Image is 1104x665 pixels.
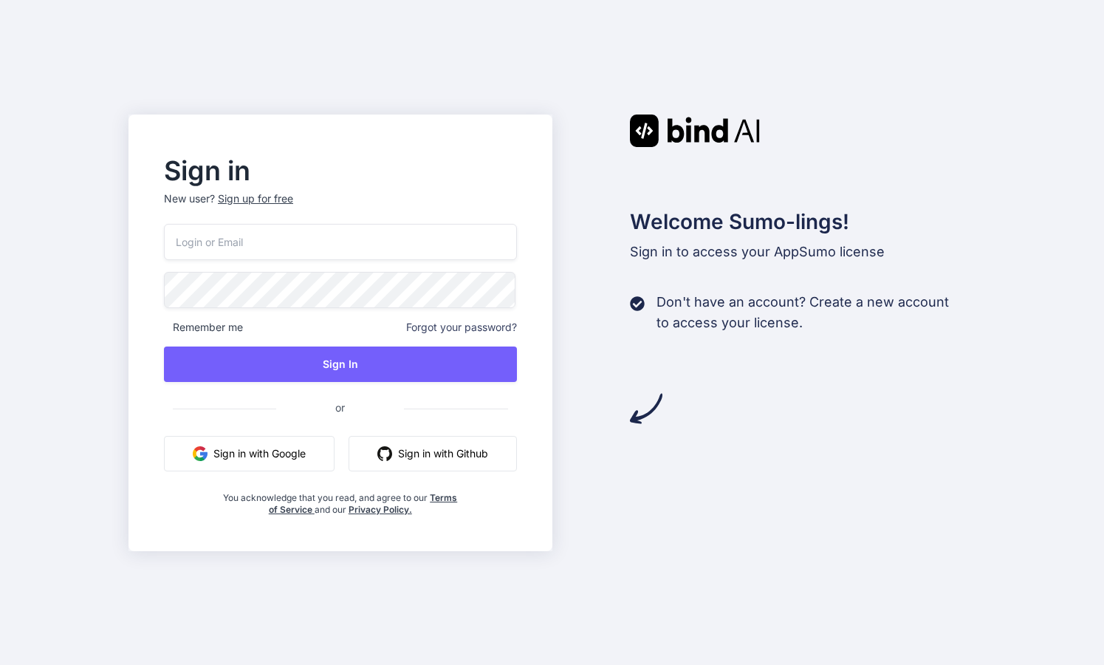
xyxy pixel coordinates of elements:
p: New user? [164,191,517,224]
button: Sign in with Github [349,436,517,471]
div: Sign up for free [218,191,293,206]
button: Sign in with Google [164,436,335,471]
img: arrow [630,392,662,425]
a: Privacy Policy. [349,504,412,515]
p: Don't have an account? Create a new account to access your license. [656,292,949,333]
input: Login or Email [164,224,517,260]
img: github [377,446,392,461]
img: Bind AI logo [630,115,760,147]
span: or [276,389,404,426]
span: Remember me [164,320,243,335]
span: Forgot your password? [406,320,517,335]
h2: Welcome Sumo-lings! [630,206,976,237]
h2: Sign in [164,159,517,183]
div: You acknowledge that you read, and agree to our and our [223,483,458,516]
img: google [193,446,208,461]
button: Sign In [164,347,517,382]
a: Terms of Service [269,492,458,515]
p: Sign in to access your AppSumo license [630,242,976,262]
